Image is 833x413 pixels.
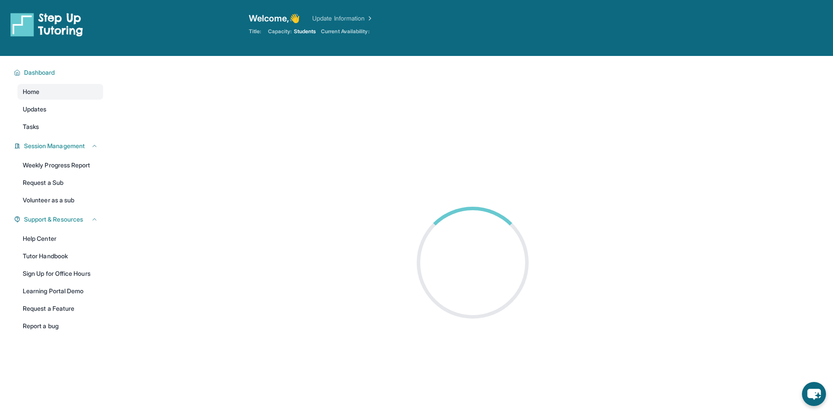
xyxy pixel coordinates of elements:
a: Tasks [17,119,103,135]
a: Sign Up for Office Hours [17,266,103,281]
span: Current Availability: [321,28,369,35]
span: Dashboard [24,68,55,77]
a: Request a Feature [17,301,103,316]
button: Support & Resources [21,215,98,224]
span: Support & Resources [24,215,83,224]
a: Tutor Handbook [17,248,103,264]
button: Dashboard [21,68,98,77]
a: Learning Portal Demo [17,283,103,299]
span: Updates [23,105,47,114]
span: Welcome, 👋 [249,12,300,24]
a: Weekly Progress Report [17,157,103,173]
button: chat-button [802,382,826,406]
span: Session Management [24,142,85,150]
a: Volunteer as a sub [17,192,103,208]
a: Update Information [312,14,373,23]
img: logo [10,12,83,37]
a: Report a bug [17,318,103,334]
a: Updates [17,101,103,117]
span: Capacity: [268,28,292,35]
button: Session Management [21,142,98,150]
a: Home [17,84,103,100]
span: Home [23,87,39,96]
img: Chevron Right [365,14,373,23]
span: Title: [249,28,261,35]
a: Request a Sub [17,175,103,191]
span: Tasks [23,122,39,131]
span: Students [294,28,316,35]
a: Help Center [17,231,103,246]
